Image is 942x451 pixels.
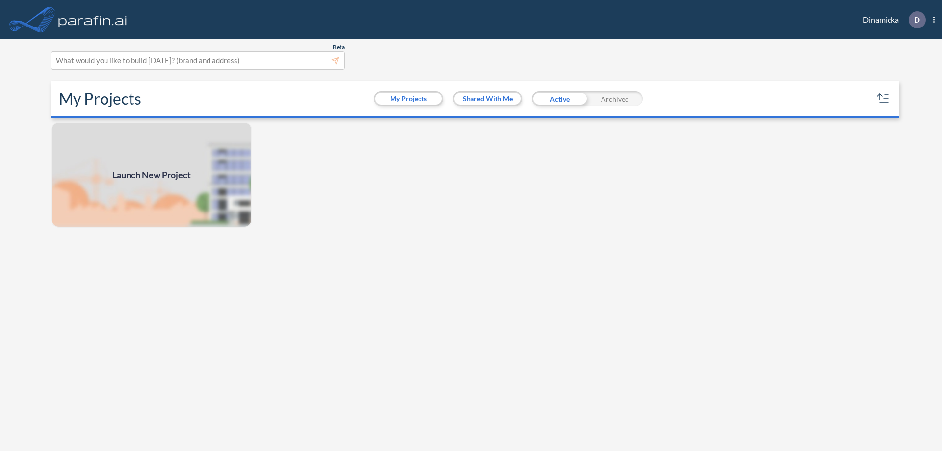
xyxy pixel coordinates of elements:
[532,91,587,106] div: Active
[112,168,191,182] span: Launch New Project
[914,15,920,24] p: D
[59,89,141,108] h2: My Projects
[51,122,252,228] a: Launch New Project
[375,93,442,105] button: My Projects
[51,122,252,228] img: add
[875,91,891,106] button: sort
[56,10,129,29] img: logo
[333,43,345,51] span: Beta
[454,93,521,105] button: Shared With Me
[848,11,935,28] div: Dinamicka
[587,91,643,106] div: Archived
